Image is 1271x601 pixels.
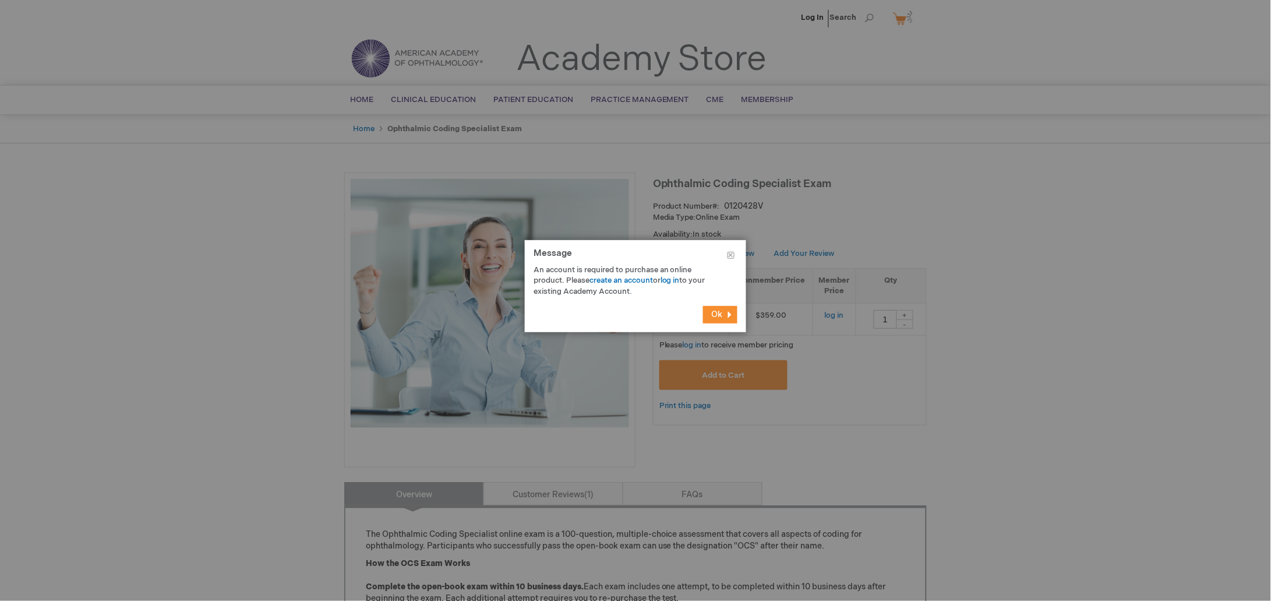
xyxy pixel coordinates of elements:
[589,276,653,285] a: create an account
[712,310,723,319] span: Ok
[661,276,680,285] a: log in
[534,249,737,265] h1: Message
[703,306,737,324] button: Ok
[534,265,720,297] p: An account is required to purchase an online product. Please or to your existing Academy Account.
